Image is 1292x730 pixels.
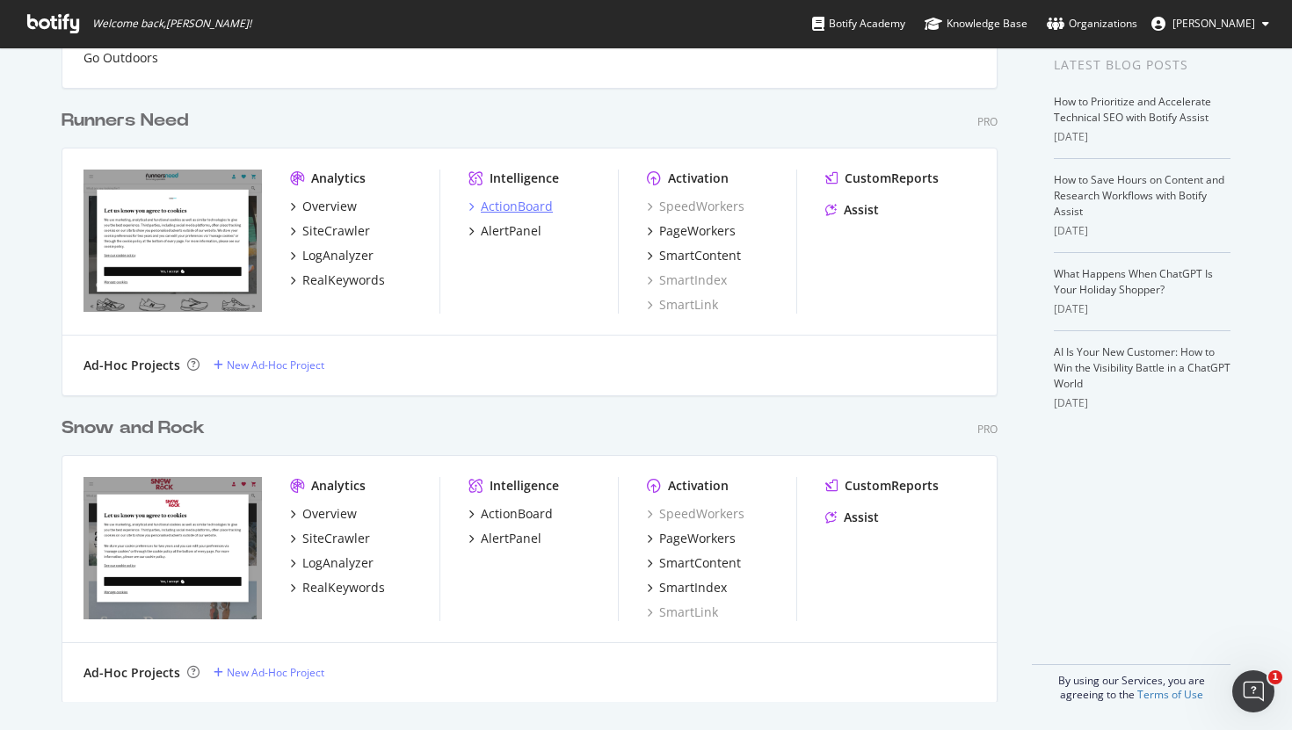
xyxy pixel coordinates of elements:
[481,505,553,523] div: ActionBoard
[1047,15,1137,33] div: Organizations
[311,170,366,187] div: Analytics
[302,222,370,240] div: SiteCrawler
[62,108,195,134] a: Runners Need
[1172,16,1255,31] span: Ellie Combes
[83,477,262,619] img: https://www.snowandrock.com/
[825,477,939,495] a: CustomReports
[1054,55,1230,75] div: Latest Blog Posts
[302,271,385,289] div: RealKeywords
[647,554,741,572] a: SmartContent
[659,554,741,572] div: SmartContent
[647,222,736,240] a: PageWorkers
[290,222,370,240] a: SiteCrawler
[845,477,939,495] div: CustomReports
[490,477,559,495] div: Intelligence
[214,665,324,680] a: New Ad-Hoc Project
[62,416,205,441] div: Snow and Rock
[647,247,741,264] a: SmartContent
[647,579,727,596] a: SmartIndex
[647,505,744,523] a: SpeedWorkers
[83,49,158,67] a: Go Outdoors
[1268,670,1282,684] span: 1
[227,358,324,372] div: New Ad-Hoc Project
[290,505,357,523] a: Overview
[302,505,357,523] div: Overview
[83,357,180,374] div: Ad-Hoc Projects
[1032,664,1230,702] div: By using our Services, you are agreeing to the
[659,579,727,596] div: SmartIndex
[302,579,385,596] div: RealKeywords
[659,530,736,547] div: PageWorkers
[1054,344,1230,391] a: AI Is Your New Customer: How to Win the Visibility Battle in a ChatGPT World
[659,247,741,264] div: SmartContent
[83,664,180,682] div: Ad-Hoc Projects
[668,477,729,495] div: Activation
[1054,172,1224,219] a: How to Save Hours on Content and Research Workflows with Botify Assist
[647,271,727,289] a: SmartIndex
[1137,687,1203,702] a: Terms of Use
[1137,10,1283,38] button: [PERSON_NAME]
[290,271,385,289] a: RealKeywords
[1054,266,1213,297] a: What Happens When ChatGPT Is Your Holiday Shopper?
[977,422,998,437] div: Pro
[302,530,370,547] div: SiteCrawler
[845,170,939,187] div: CustomReports
[468,222,541,240] a: AlertPanel
[62,416,212,441] a: Snow and Rock
[290,579,385,596] a: RealKeywords
[481,198,553,215] div: ActionBoard
[290,554,374,572] a: LogAnalyzer
[647,530,736,547] a: PageWorkers
[214,358,324,372] a: New Ad-Hoc Project
[481,222,541,240] div: AlertPanel
[647,198,744,215] a: SpeedWorkers
[659,222,736,240] div: PageWorkers
[481,530,541,547] div: AlertPanel
[311,477,366,495] div: Analytics
[490,170,559,187] div: Intelligence
[825,201,879,219] a: Assist
[290,247,374,264] a: LogAnalyzer
[1054,395,1230,411] div: [DATE]
[468,198,553,215] a: ActionBoard
[92,17,251,31] span: Welcome back, [PERSON_NAME] !
[1054,94,1211,125] a: How to Prioritize and Accelerate Technical SEO with Botify Assist
[468,530,541,547] a: AlertPanel
[83,170,262,312] img: https://www.runnersneed.com/
[647,296,718,314] a: SmartLink
[290,530,370,547] a: SiteCrawler
[1232,670,1274,712] iframe: Intercom live chat
[1054,301,1230,317] div: [DATE]
[1054,223,1230,239] div: [DATE]
[668,170,729,187] div: Activation
[1054,129,1230,145] div: [DATE]
[62,108,188,134] div: Runners Need
[647,604,718,621] a: SmartLink
[468,505,553,523] a: ActionBoard
[844,509,879,526] div: Assist
[227,665,324,680] div: New Ad-Hoc Project
[290,198,357,215] a: Overview
[977,114,998,129] div: Pro
[302,247,374,264] div: LogAnalyzer
[844,201,879,219] div: Assist
[825,509,879,526] a: Assist
[925,15,1027,33] div: Knowledge Base
[302,198,357,215] div: Overview
[302,554,374,572] div: LogAnalyzer
[812,15,905,33] div: Botify Academy
[825,170,939,187] a: CustomReports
